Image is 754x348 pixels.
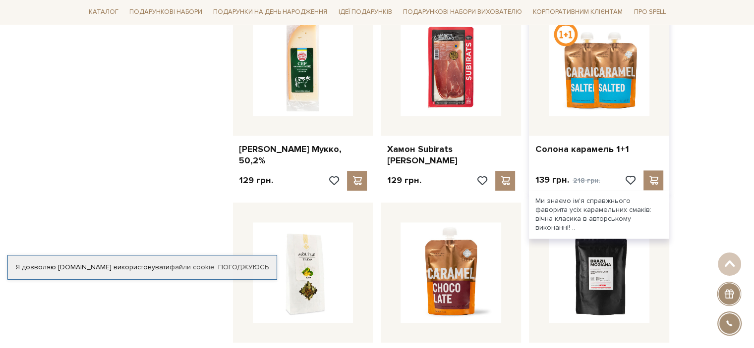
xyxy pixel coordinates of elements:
img: Хамон Subirats Serrano [401,15,501,116]
a: Подарункові набори вихователю [399,4,526,21]
a: Про Spell [630,5,669,20]
img: Сир фермерський Мукко, 50,2% [253,15,353,116]
img: Кава Brazil Mogiana [549,222,649,323]
p: 129 грн. [387,175,421,186]
a: Солона карамель 1+1 [535,144,663,155]
a: Корпоративним клієнтам [529,4,627,21]
a: Подарунки на День народження [209,5,331,20]
img: Чай трав'яний липовий Molfar Zillya [253,222,353,323]
a: Погоджуюсь [218,263,269,272]
a: Хамон Subirats [PERSON_NAME] [387,144,515,167]
a: Подарункові набори [125,5,206,20]
img: Шоколадна карамель, 260 гр [401,222,501,323]
img: Солона карамель 1+1 [549,15,649,116]
a: [PERSON_NAME] Мукко, 50,2% [239,144,367,167]
p: 139 грн. [535,174,600,186]
div: Ми знаємо ім'я справжнього фаворита усіх карамельних смаків: вічна класика в авторському виконанн... [529,191,669,239]
a: Каталог [85,5,122,20]
a: Ідеї подарунків [334,5,396,20]
p: 129 грн. [239,175,273,186]
span: 218 грн. [573,176,600,185]
div: Я дозволяю [DOMAIN_NAME] використовувати [8,263,277,272]
a: файли cookie [170,263,215,271]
